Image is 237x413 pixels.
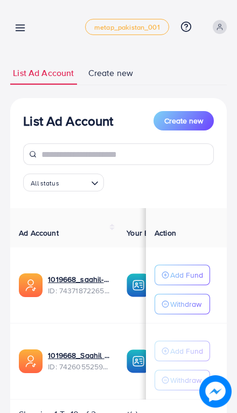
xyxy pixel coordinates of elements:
button: Withdraw [155,294,210,314]
p: Add Fund [170,269,203,281]
button: Add Fund [155,341,210,361]
img: ic-ads-acc.e4c84228.svg [19,349,43,373]
h3: List Ad Account [23,113,113,129]
p: Withdraw [170,298,201,311]
img: image [199,375,232,408]
input: Search for option [62,175,87,189]
span: Create new [88,67,134,79]
span: ID: 7437187226544554001 [48,285,109,296]
span: List Ad Account [13,67,74,79]
button: Withdraw [155,370,210,390]
div: <span class='underline'>1019668_saahil-mart 2_1731605098901</span></br>7437187226544554001 [48,274,109,296]
img: ic-ba-acc.ded83a64.svg [127,273,150,297]
span: Your BC ID [127,228,164,238]
p: Add Fund [170,345,203,357]
span: All status [29,177,61,189]
a: 1019668_saahil-mart 2_1731605098901 [48,274,109,285]
button: Add Fund [155,265,210,285]
button: Create new [154,111,214,130]
p: Withdraw [170,374,201,387]
img: ic-ads-acc.e4c84228.svg [19,273,43,297]
div: <span class='underline'>1019668_Saahil Mart_1729013237313</span></br>7426055259522416656 [48,350,109,372]
a: 1019668_Saahil Mart_1729013237313 [48,350,109,361]
img: ic-ba-acc.ded83a64.svg [127,349,150,373]
span: metap_pakistan_001 [94,24,160,31]
div: Search for option [23,174,104,191]
a: metap_pakistan_001 [85,19,169,35]
span: Action [155,228,176,238]
span: Ad Account [19,228,59,238]
span: Create new [164,115,203,126]
span: ID: 7426055259522416656 [48,361,109,372]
